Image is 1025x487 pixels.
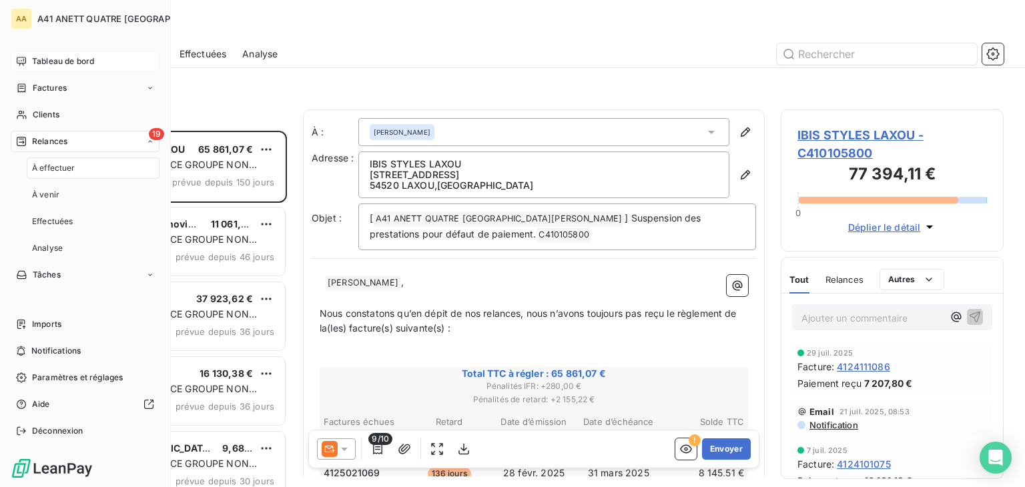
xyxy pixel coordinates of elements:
span: 19 [149,128,164,140]
span: Nous constatons qu’en dépit de nos relances, nous n’avons toujours pas reçu le règlement de la(le... [320,308,739,334]
a: Tableau de bord [11,51,159,72]
span: 11 061,94 € [211,218,262,229]
span: Relances [32,135,67,147]
a: Effectuées [27,211,159,232]
label: À : [312,125,358,139]
span: Tâches [33,269,61,281]
span: 4124111086 [837,360,890,374]
span: Facture : [797,457,834,471]
span: À effectuer [32,162,75,174]
button: Déplier le détail [844,219,941,235]
span: Tableau de bord [32,55,94,67]
span: prévue depuis 150 jours [172,177,274,187]
span: PLAN DE RELANCE GROUPE NON AUTOMATIQUE [95,458,257,482]
span: 4125021069 [324,466,380,480]
span: C410105800 [537,227,591,243]
td: 8 145,51 € [661,466,745,480]
span: Notifications [31,345,81,357]
span: IBIS STYLES LAXOU - C410105800 [797,126,987,162]
div: grid [64,131,287,487]
span: 16 130,38 € [200,368,253,379]
span: Adresse : [312,152,354,163]
span: Objet : [312,212,342,223]
img: Logo LeanPay [11,458,93,479]
span: Paiement reçu [797,376,862,390]
td: 31 mars 2025 [577,466,660,480]
span: 21 juil. 2025, 08:53 [839,408,910,416]
span: Imports [32,318,61,330]
span: Tout [789,274,809,285]
span: PLAN DE RELANCE GROUPE NON AUTOMATIQUE [95,159,257,183]
span: Paramètres et réglages [32,372,123,384]
span: [PERSON_NAME] [326,276,400,291]
button: Envoyer [702,438,751,460]
th: Date d’échéance [577,415,660,429]
span: 0 [795,207,801,218]
a: Analyse [27,237,159,259]
span: 37 923,62 € [196,293,253,304]
a: 19RelancesÀ effectuerÀ venirEffectuéesAnalyse [11,131,159,259]
span: , [401,276,404,288]
span: Factures [33,82,67,94]
span: Relances [825,274,864,285]
span: Analyse [242,47,278,61]
span: 136 jours [428,468,471,480]
span: À venir [32,189,59,201]
span: Pénalités de retard : + 2 155,22 € [322,394,746,406]
a: Clients [11,104,159,125]
span: ] Suspension des prestations pour défaut de paiement. [370,212,704,239]
span: prévue depuis 46 jours [176,252,274,262]
span: 65 861,07 € [198,143,253,155]
th: Retard [408,415,491,429]
input: Rechercher [777,43,977,65]
a: À venir [27,184,159,205]
span: Pénalités IFR : + 280,00 € [322,380,746,392]
th: Date d’émission [492,415,576,429]
td: 28 févr. 2025 [492,466,576,480]
span: A41 ANETT QUATRE [GEOGRAPHIC_DATA][PERSON_NAME] [374,211,624,227]
span: Déplier le détail [848,220,921,234]
a: Factures [11,77,159,99]
p: IBIS STYLES LAXOU [370,159,718,169]
div: AA [11,8,32,29]
a: Imports [11,314,159,335]
span: PLAN DE RELANCE GROUPE NON AUTOMATIQUE [95,383,257,408]
a: Aide [11,394,159,415]
a: Paramètres et réglages [11,367,159,388]
span: Effectuées [32,215,73,227]
span: Déconnexion [32,425,83,437]
a: Tâches [11,264,159,286]
span: Effectuées [180,47,227,61]
span: prévue depuis 36 jours [176,326,274,337]
span: A41 ANETT QUATRE [GEOGRAPHIC_DATA][PERSON_NAME] [37,13,288,24]
span: [PERSON_NAME] [374,127,430,137]
button: Autres [880,269,944,290]
span: Facture : [797,360,834,374]
span: 9,68 € [222,442,253,454]
span: 9/10 [368,433,392,445]
span: 29 juil. 2025 [807,349,853,357]
span: prévue depuis 36 jours [176,401,274,412]
span: Total TTC à régler : 65 861,07 € [322,367,746,380]
span: 7 juil. 2025 [807,446,847,454]
p: 54520 LAXOU , [GEOGRAPHIC_DATA] [370,180,718,191]
h3: 77 394,11 € [797,162,987,189]
span: 7 207,80 € [864,376,913,390]
span: PLAN DE RELANCE GROUPE NON AUTOMATIQUE [95,308,257,333]
span: Email [809,406,834,417]
p: [STREET_ADDRESS] [370,169,718,180]
span: Notification [808,420,858,430]
span: prévue depuis 30 jours [176,476,274,486]
a: À effectuer [27,157,159,179]
th: Solde TTC [661,415,745,429]
th: Factures échues [323,415,406,429]
span: Analyse [32,242,63,254]
span: [ [370,212,373,223]
span: PLAN DE RELANCE GROUPE NON AUTOMATIQUE [95,233,257,258]
span: Clients [33,109,59,121]
span: Aide [32,398,50,410]
span: 4124101075 [837,457,891,471]
div: Open Intercom Messenger [980,442,1012,474]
